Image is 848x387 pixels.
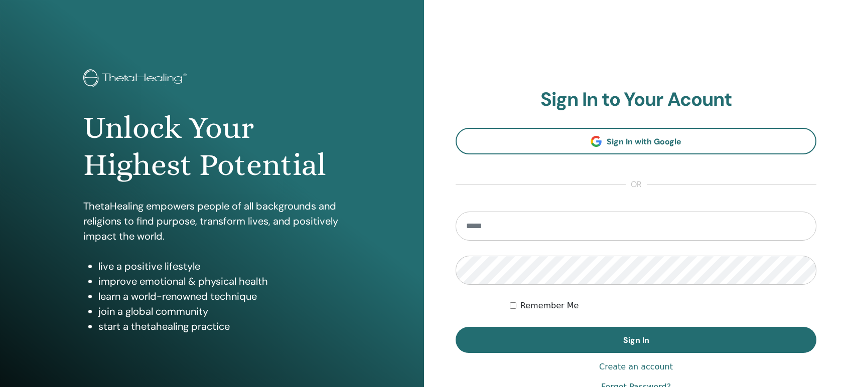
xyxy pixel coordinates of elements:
[98,289,341,304] li: learn a world-renowned technique
[456,128,816,154] a: Sign In with Google
[510,300,816,312] div: Keep me authenticated indefinitely or until I manually logout
[520,300,579,312] label: Remember Me
[599,361,673,373] a: Create an account
[623,335,649,345] span: Sign In
[626,178,647,190] span: or
[83,109,341,184] h1: Unlock Your Highest Potential
[98,259,341,274] li: live a positive lifestyle
[98,304,341,319] li: join a global community
[607,136,681,147] span: Sign In with Google
[456,327,816,353] button: Sign In
[98,319,341,334] li: start a thetahealing practice
[98,274,341,289] li: improve emotional & physical health
[456,88,816,111] h2: Sign In to Your Acount
[83,199,341,244] p: ThetaHealing empowers people of all backgrounds and religions to find purpose, transform lives, a...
